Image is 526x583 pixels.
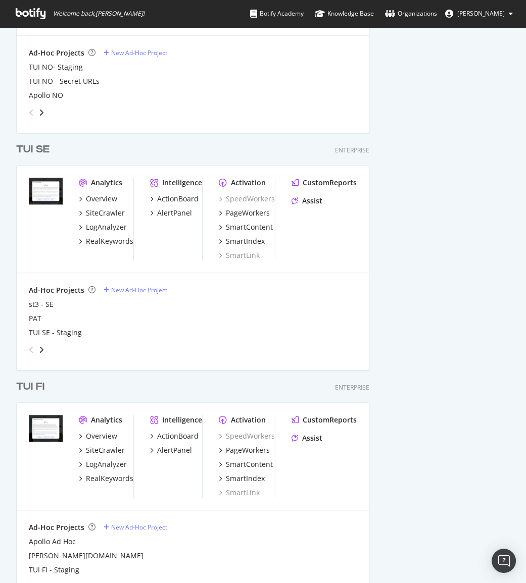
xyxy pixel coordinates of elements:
a: SmartIndex [219,473,265,484]
div: Open Intercom Messenger [492,549,516,573]
div: Assist [302,196,322,206]
div: Botify Academy [250,9,304,19]
span: Kristiina Halme [457,9,505,18]
a: Apollo NO [29,90,63,100]
div: ActionBoard [157,431,199,441]
a: RealKeywords [79,473,133,484]
a: [PERSON_NAME][DOMAIN_NAME] [29,551,144,561]
a: SpeedWorkers [219,431,275,441]
a: TUI SE - Staging [29,328,82,338]
div: Overview [86,431,117,441]
a: Apollo Ad Hoc [29,537,76,547]
div: PageWorkers [226,445,270,455]
a: SmartContent [219,222,273,232]
div: CustomReports [303,415,357,425]
a: SmartLink [219,488,260,498]
a: SiteCrawler [79,208,125,218]
div: RealKeywords [86,473,133,484]
div: Assist [302,433,322,443]
div: SmartIndex [226,236,265,246]
div: Activation [231,178,266,188]
img: tui.fi [29,415,63,442]
div: LogAnalyzer [86,459,127,469]
div: Analytics [91,178,122,188]
a: TUI NO- Staging [29,62,83,72]
div: PageWorkers [226,208,270,218]
a: TUI FI [16,380,49,394]
div: SiteCrawler [86,445,125,455]
a: Overview [79,194,117,204]
div: AlertPanel [157,445,192,455]
div: LogAnalyzer [86,222,127,232]
a: CustomReports [292,178,357,188]
a: PageWorkers [219,445,270,455]
a: SmartIndex [219,236,265,246]
a: New Ad-Hoc Project [104,523,167,532]
div: angle-left [25,342,38,358]
a: New Ad-Hoc Project [104,48,167,57]
a: SmartContent [219,459,273,469]
div: angle-right [38,345,45,355]
div: Ad-Hoc Projects [29,522,84,533]
div: SmartContent [226,459,273,469]
div: SiteCrawler [86,208,125,218]
div: Ad-Hoc Projects [29,48,84,58]
a: st3 - SE [29,299,54,309]
div: New Ad-Hoc Project [111,523,167,532]
a: RealKeywords [79,236,133,246]
div: TUI SE [16,142,50,157]
a: PAT [29,313,41,324]
a: TUI FI - Staging [29,565,79,575]
a: CustomReports [292,415,357,425]
div: New Ad-Hoc Project [111,286,167,294]
div: Analytics [91,415,122,425]
a: TUI NO - Secret URLs [29,76,100,86]
div: CustomReports [303,178,357,188]
div: Intelligence [162,178,202,188]
a: Assist [292,433,322,443]
div: SmartContent [226,222,273,232]
div: Organizations [385,9,437,19]
div: Enterprise [335,383,369,392]
div: Knowledge Base [315,9,374,19]
div: Enterprise [335,146,369,154]
a: AlertPanel [150,445,192,455]
a: LogAnalyzer [79,222,127,232]
a: LogAnalyzer [79,459,127,469]
a: Overview [79,431,117,441]
div: New Ad-Hoc Project [111,48,167,57]
div: TUI FI [16,380,44,394]
div: RealKeywords [86,236,133,246]
div: angle-left [25,104,38,121]
div: SmartIndex [226,473,265,484]
a: SpeedWorkers [219,194,275,204]
div: Ad-Hoc Projects [29,285,84,295]
a: TUI SE [16,142,54,157]
a: AlertPanel [150,208,192,218]
div: AlertPanel [157,208,192,218]
div: Overview [86,194,117,204]
a: PageWorkers [219,208,270,218]
button: [PERSON_NAME] [437,6,521,22]
a: ActionBoard [150,431,199,441]
div: ActionBoard [157,194,199,204]
a: SmartLink [219,250,260,260]
div: angle-right [38,108,45,118]
a: Assist [292,196,322,206]
div: Intelligence [162,415,202,425]
div: Activation [231,415,266,425]
img: tui.se [29,178,63,205]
